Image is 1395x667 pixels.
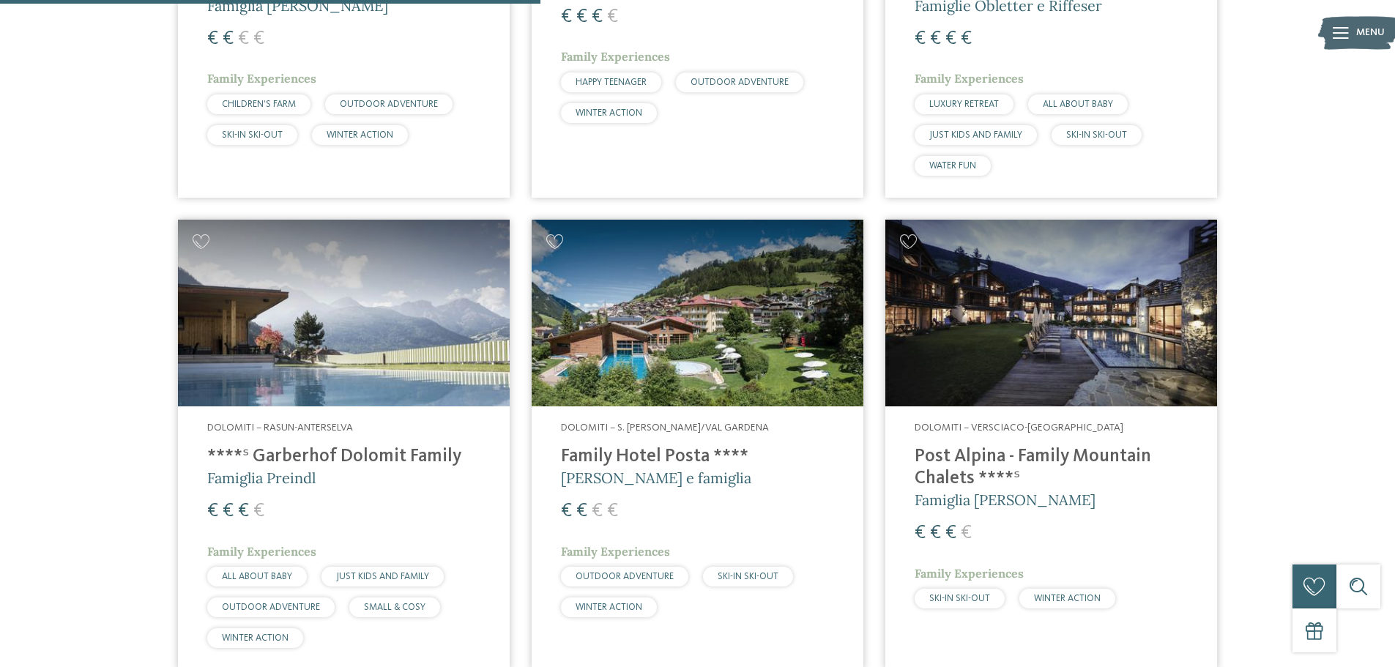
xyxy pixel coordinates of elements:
[576,78,647,87] span: HAPPY TEENAGER
[561,469,751,487] span: [PERSON_NAME] e famiglia
[532,220,863,406] img: Cercate un hotel per famiglie? Qui troverete solo i migliori!
[915,523,926,543] span: €
[961,523,972,543] span: €
[336,572,429,581] span: JUST KIDS AND FAMILY
[561,49,670,64] span: Family Experiences
[718,572,778,581] span: SKI-IN SKI-OUT
[327,130,393,140] span: WINTER ACTION
[238,502,249,521] span: €
[207,71,316,86] span: Family Experiences
[178,220,510,406] img: Cercate un hotel per famiglie? Qui troverete solo i migliori!
[223,29,234,48] span: €
[253,29,264,48] span: €
[576,603,642,612] span: WINTER ACTION
[576,502,587,521] span: €
[222,603,320,612] span: OUTDOOR ADVENTURE
[364,603,425,612] span: SMALL & COSY
[592,7,603,26] span: €
[207,469,316,487] span: Famiglia Preindl
[561,544,670,559] span: Family Experiences
[576,7,587,26] span: €
[253,502,264,521] span: €
[222,633,289,643] span: WINTER ACTION
[340,100,438,109] span: OUTDOOR ADVENTURE
[207,544,316,559] span: Family Experiences
[915,29,926,48] span: €
[691,78,789,87] span: OUTDOOR ADVENTURE
[561,7,572,26] span: €
[915,566,1024,581] span: Family Experiences
[929,100,999,109] span: LUXURY RETREAT
[945,29,956,48] span: €
[915,446,1188,490] h4: Post Alpina - Family Mountain Chalets ****ˢ
[1066,130,1127,140] span: SKI-IN SKI-OUT
[207,502,218,521] span: €
[592,502,603,521] span: €
[222,130,283,140] span: SKI-IN SKI-OUT
[929,130,1022,140] span: JUST KIDS AND FAMILY
[885,220,1217,406] img: Post Alpina - Family Mountain Chalets ****ˢ
[915,491,1095,509] span: Famiglia [PERSON_NAME]
[929,594,990,603] span: SKI-IN SKI-OUT
[607,502,618,521] span: €
[223,502,234,521] span: €
[561,502,572,521] span: €
[915,422,1123,433] span: Dolomiti – Versciaco-[GEOGRAPHIC_DATA]
[222,572,292,581] span: ALL ABOUT BABY
[961,29,972,48] span: €
[929,161,976,171] span: WATER FUN
[1043,100,1113,109] span: ALL ABOUT BABY
[945,523,956,543] span: €
[1034,594,1101,603] span: WINTER ACTION
[561,422,769,433] span: Dolomiti – S. [PERSON_NAME]/Val Gardena
[930,523,941,543] span: €
[915,71,1024,86] span: Family Experiences
[561,446,834,468] h4: Family Hotel Posta ****
[576,108,642,118] span: WINTER ACTION
[222,100,296,109] span: CHILDREN’S FARM
[576,572,674,581] span: OUTDOOR ADVENTURE
[207,29,218,48] span: €
[207,422,353,433] span: Dolomiti – Rasun-Anterselva
[607,7,618,26] span: €
[207,446,480,468] h4: ****ˢ Garberhof Dolomit Family
[238,29,249,48] span: €
[930,29,941,48] span: €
